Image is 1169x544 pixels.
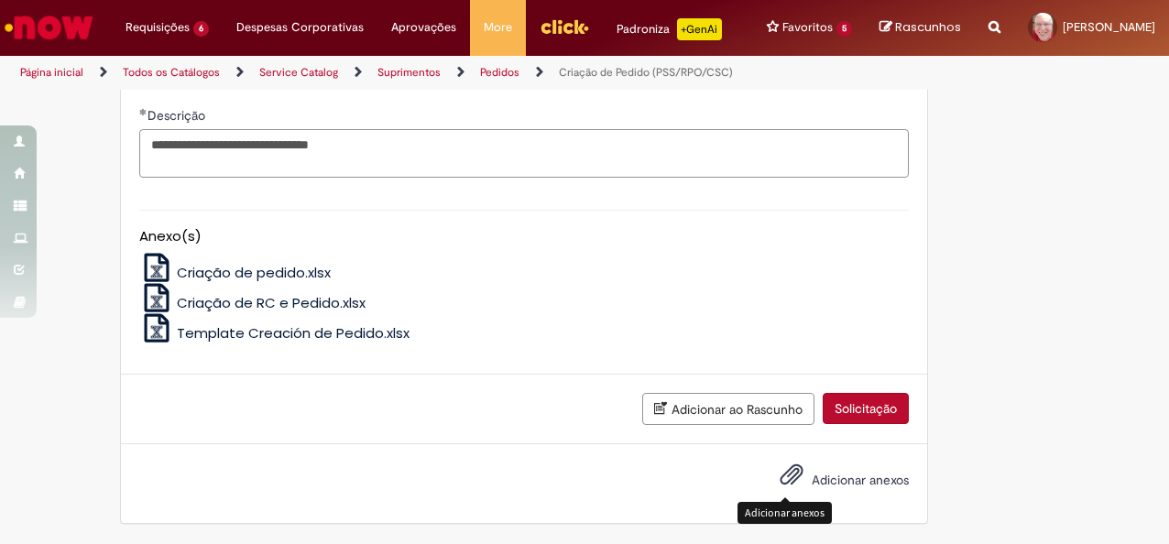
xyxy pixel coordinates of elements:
span: Favoritos [782,18,833,37]
span: Criação de pedido.xlsx [177,263,331,282]
span: Rascunhos [895,18,961,36]
a: Suprimentos [377,65,441,80]
span: Aprovações [391,18,456,37]
span: Descrição [147,107,209,124]
span: More [484,18,512,37]
a: Todos os Catálogos [123,65,220,80]
div: Padroniza [617,18,722,40]
h5: Anexo(s) [139,229,909,245]
button: Solicitação [823,393,909,424]
a: Rascunhos [879,19,961,37]
a: Criação de Pedido (PSS/RPO/CSC) [559,65,733,80]
a: Template Creación de Pedido.xlsx [139,323,410,343]
span: Obrigatório Preenchido [139,108,147,115]
img: ServiceNow [2,9,96,46]
button: Adicionar ao Rascunho [642,393,814,425]
span: Adicionar anexos [812,472,909,488]
span: [PERSON_NAME] [1063,19,1155,35]
span: Requisições [126,18,190,37]
a: Página inicial [20,65,83,80]
img: click_logo_yellow_360x200.png [540,13,589,40]
button: Adicionar anexos [775,458,808,500]
p: +GenAi [677,18,722,40]
div: Adicionar anexos [737,502,832,523]
a: Service Catalog [259,65,338,80]
span: 5 [836,21,852,37]
span: Template Creación de Pedido.xlsx [177,323,410,343]
textarea: Descrição [139,129,909,178]
a: Criação de pedido.xlsx [139,263,332,282]
span: Criação de RC e Pedido.xlsx [177,293,366,312]
span: Despesas Corporativas [236,18,364,37]
a: Pedidos [480,65,519,80]
ul: Trilhas de página [14,56,766,90]
span: 6 [193,21,209,37]
a: Criação de RC e Pedido.xlsx [139,293,366,312]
